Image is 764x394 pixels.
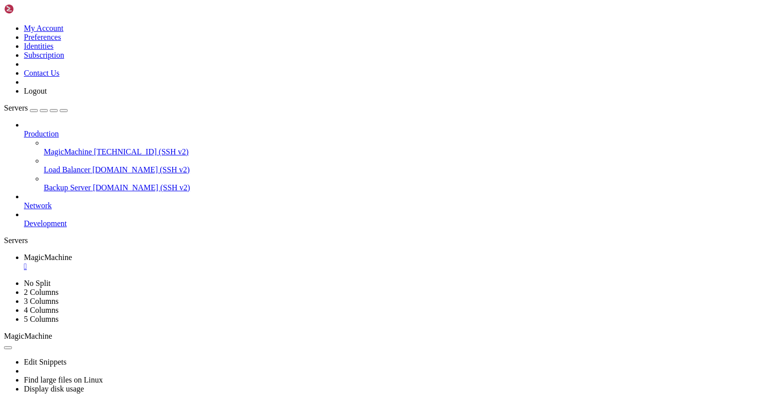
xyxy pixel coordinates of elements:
a: Contact Us [24,69,60,77]
span: Servers [4,104,28,112]
a: Logout [24,87,47,95]
a: My Account [24,24,64,32]
a: MagicMachine [TECHNICAL_ID] (SSH v2) [44,147,760,156]
a: 5 Columns [24,315,59,323]
a: No Split [24,279,51,287]
a: 4 Columns [24,306,59,314]
a: Subscription [24,51,64,59]
li: Backup Server [DOMAIN_NAME] (SSH v2) [44,174,760,192]
a: 2 Columns [24,288,59,296]
a: 3 Columns [24,297,59,305]
span: MagicMachine [4,332,52,340]
a: Load Balancer [DOMAIN_NAME] (SSH v2) [44,165,760,174]
span: Backup Server [44,183,91,192]
div: Servers [4,236,760,245]
a: Backup Server [DOMAIN_NAME] (SSH v2) [44,183,760,192]
span: [DOMAIN_NAME] (SSH v2) [93,183,191,192]
span: Development [24,219,67,228]
a: Edit Snippets [24,358,67,366]
a: Servers [4,104,68,112]
li: Production [24,121,760,192]
img: Shellngn [4,4,61,14]
li: Network [24,192,760,210]
span: Load Balancer [44,165,91,174]
a: Display disk usage [24,385,84,393]
a: Identities [24,42,54,50]
span: [DOMAIN_NAME] (SSH v2) [93,165,190,174]
a: Network [24,201,760,210]
span: [TECHNICAL_ID] (SSH v2) [94,147,189,156]
a: Production [24,130,760,138]
li: MagicMachine [TECHNICAL_ID] (SSH v2) [44,138,760,156]
li: Load Balancer [DOMAIN_NAME] (SSH v2) [44,156,760,174]
span: Production [24,130,59,138]
span: Network [24,201,52,210]
a: Preferences [24,33,61,41]
a: MagicMachine [24,253,760,271]
li: Development [24,210,760,228]
span: MagicMachine [24,253,72,262]
a: Find large files on Linux [24,376,103,384]
span: MagicMachine [44,147,92,156]
a: Development [24,219,760,228]
a:  [24,262,760,271]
